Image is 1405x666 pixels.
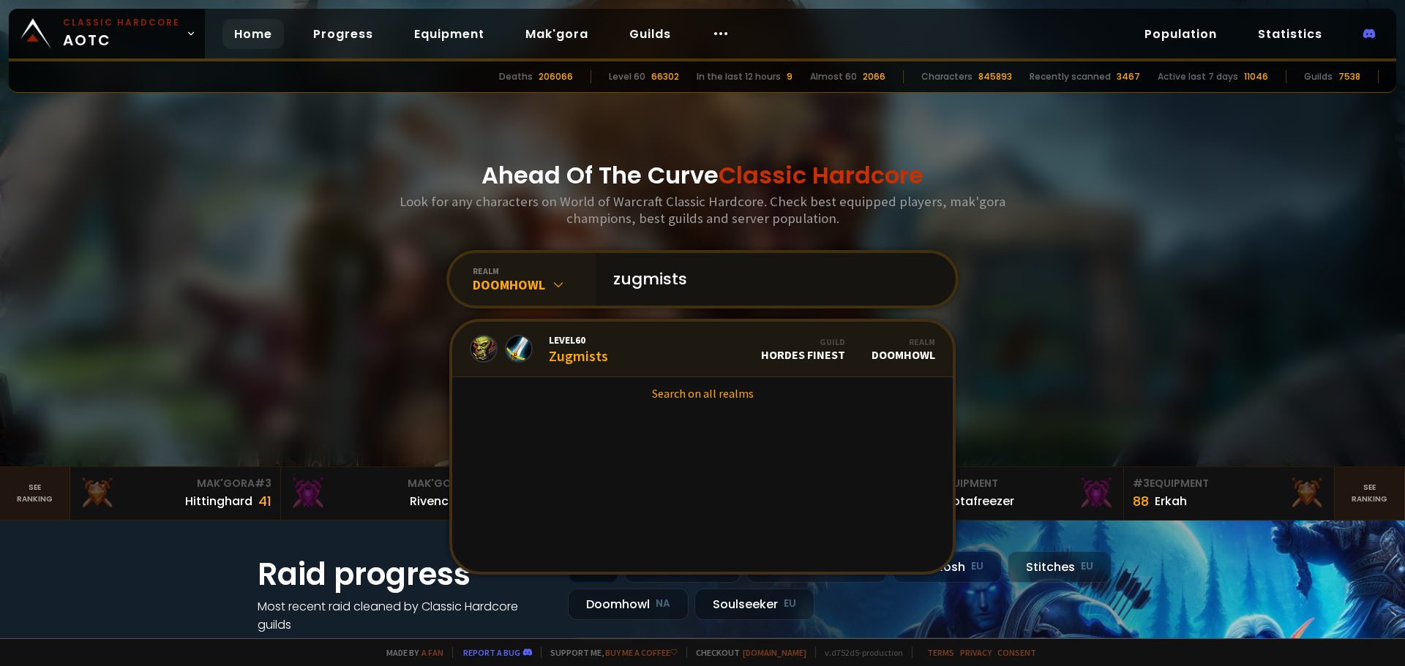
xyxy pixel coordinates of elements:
[473,276,596,293] div: Doomhowl
[539,70,573,83] div: 206066
[482,158,923,193] h1: Ahead Of The Curve
[697,70,781,83] div: In the last 12 hours
[473,265,596,276] div: realm
[1338,70,1360,83] div: 7538
[656,597,670,611] small: NA
[604,253,938,306] input: Search a character...
[960,647,992,658] a: Privacy
[514,19,600,49] a: Mak'gora
[378,647,443,658] span: Made by
[618,19,683,49] a: Guilds
[499,70,533,83] div: Deaths
[719,159,923,192] span: Classic Hardcore
[815,647,903,658] span: v. d752d5 - production
[997,647,1036,658] a: Consent
[978,70,1012,83] div: 845893
[63,16,180,51] span: AOTC
[452,377,953,409] a: Search on all realms
[79,476,271,491] div: Mak'Gora
[290,476,482,491] div: Mak'Gora
[761,336,845,362] div: Hordes Finest
[452,322,953,377] a: Level60ZugmistsGuildHordes FinestRealmDoomhowl
[1133,491,1149,511] div: 88
[258,551,550,597] h1: Raid progress
[1133,476,1325,491] div: Equipment
[63,16,180,29] small: Classic Hardcore
[463,647,520,658] a: Report a bug
[549,333,608,365] div: Zugmists
[1335,467,1405,520] a: Seeranking
[944,492,1014,510] div: Notafreezer
[568,589,689,620] div: Doomhowl
[1030,70,1111,83] div: Recently scanned
[185,492,252,510] div: Hittinghard
[1244,70,1268,83] div: 11046
[410,492,456,510] div: Rivench
[605,647,678,658] a: Buy me a coffee
[1133,476,1150,491] span: # 3
[1008,551,1112,583] div: Stitches
[921,70,973,83] div: Characters
[222,19,284,49] a: Home
[810,70,857,83] div: Almost 60
[1304,70,1333,83] div: Guilds
[651,70,679,83] div: 66302
[301,19,385,49] a: Progress
[913,467,1124,520] a: #2Equipment88Notafreezer
[1155,492,1187,510] div: Erkah
[9,9,205,58] a: Classic HardcoreAOTC
[872,336,935,347] div: Realm
[549,333,608,347] span: Level 60
[1124,467,1335,520] a: #3Equipment88Erkah
[787,70,793,83] div: 9
[1246,19,1334,49] a: Statistics
[1158,70,1238,83] div: Active last 7 days
[394,193,1011,227] h3: Look for any characters on World of Warcraft Classic Hardcore. Check best equipped players, mak'g...
[686,647,806,658] span: Checkout
[971,559,983,574] small: EU
[893,551,1002,583] div: Nek'Rosh
[922,476,1114,491] div: Equipment
[402,19,496,49] a: Equipment
[258,491,271,511] div: 41
[255,476,271,491] span: # 3
[541,647,678,658] span: Support me,
[1081,559,1093,574] small: EU
[258,635,353,651] a: See all progress
[761,336,845,347] div: Guild
[281,467,492,520] a: Mak'Gora#2Rivench100
[863,70,885,83] div: 2066
[258,597,550,634] h4: Most recent raid cleaned by Classic Hardcore guilds
[70,467,281,520] a: Mak'Gora#3Hittinghard41
[784,597,796,611] small: EU
[421,647,443,658] a: a fan
[609,70,645,83] div: Level 60
[694,589,814,620] div: Soulseeker
[927,647,954,658] a: Terms
[872,336,935,362] div: Doomhowl
[1117,70,1140,83] div: 3467
[1133,19,1229,49] a: Population
[743,647,806,658] a: [DOMAIN_NAME]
